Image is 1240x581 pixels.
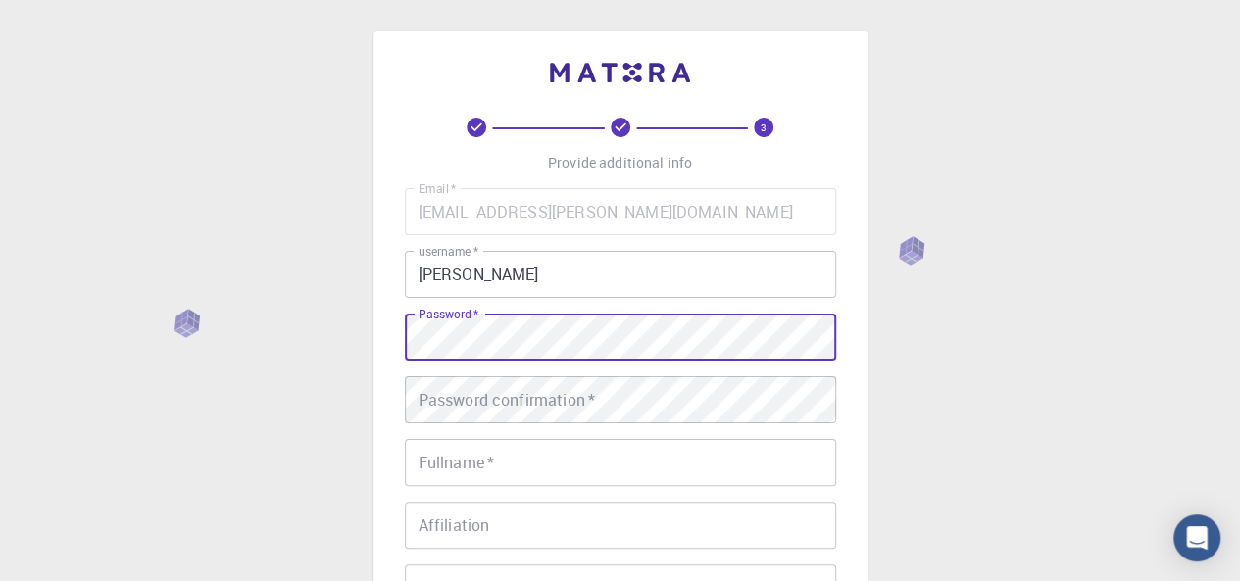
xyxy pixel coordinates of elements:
[419,243,478,260] label: username
[419,180,456,197] label: Email
[1173,514,1220,561] div: Open Intercom Messenger
[761,121,767,134] text: 3
[419,306,478,322] label: Password
[548,153,692,172] p: Provide additional info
